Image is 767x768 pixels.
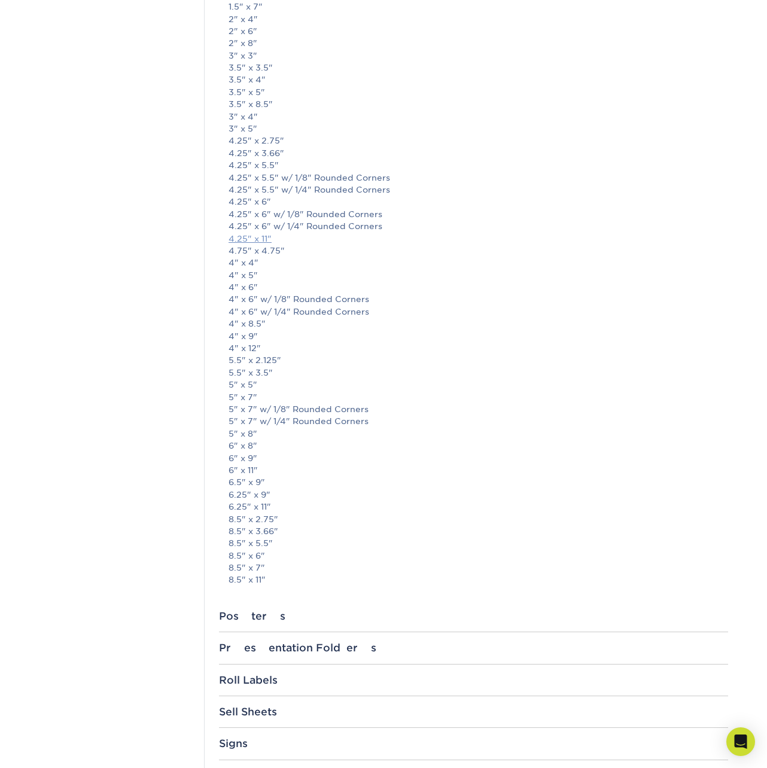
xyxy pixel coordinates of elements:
a: 2" x 8" [229,38,257,48]
a: 4" x 6" w/ 1/8" Rounded Corners [229,294,369,304]
a: 5" x 5" [229,380,257,389]
a: 6.25" x 11" [229,502,271,511]
a: 4.25" x 2.75" [229,136,284,145]
a: 5.5" x 2.125" [229,355,281,365]
a: 2" x 6" [229,26,257,36]
a: 2" x 4" [229,14,258,24]
a: 8.5" x 6" [229,551,265,560]
a: 4.25" x 5.5" w/ 1/8" Rounded Corners [229,173,390,182]
a: 3" x 5" [229,124,257,133]
a: 3.5" x 3.5" [229,63,273,72]
a: 8.5" x 5.5" [229,538,273,548]
div: Open Intercom Messenger [726,727,755,756]
a: 4.25" x 3.66" [229,148,284,158]
a: 3.5" x 5" [229,87,265,97]
a: 5" x 8" [229,429,257,438]
a: 6.25" x 9" [229,490,270,499]
a: 8.5" x 3.66" [229,526,278,536]
a: 5.5" x 3.5" [229,368,273,377]
a: 5" x 7" w/ 1/8" Rounded Corners [229,404,369,414]
a: 4.75" x 4.75" [229,246,285,255]
div: Sell Sheets [219,706,728,718]
a: 3" x 4" [229,112,258,121]
a: 6" x 11" [229,465,258,475]
div: Presentation Folders [219,642,728,654]
a: 4" x 8.5" [229,319,266,328]
a: 3" x 3" [229,51,257,60]
a: 4.25" x 6" [229,197,271,206]
a: 5" x 7" w/ 1/4" Rounded Corners [229,416,369,426]
a: 4" x 6" [229,282,258,292]
a: 8.5" x 11" [229,575,266,584]
a: 4.25" x 5.5" w/ 1/4" Rounded Corners [229,185,390,194]
a: 6.5" x 9" [229,477,265,487]
div: Roll Labels [219,674,728,686]
a: 8.5" x 2.75" [229,514,278,524]
a: 3.5" x 8.5" [229,99,273,109]
a: 4" x 12" [229,343,261,353]
a: 6" x 9" [229,453,257,463]
a: 1.5" x 7" [229,2,263,11]
a: 4" x 5" [229,270,258,280]
a: 4" x 4" [229,258,258,267]
a: 4.25" x 6" w/ 1/8" Rounded Corners [229,209,382,219]
iframe: Google Customer Reviews [3,732,102,764]
a: 8.5" x 7" [229,563,265,572]
a: 4" x 9" [229,331,258,341]
a: 5" x 7" [229,392,257,402]
a: 3.5" x 4" [229,75,266,84]
div: Posters [219,610,728,622]
a: 4" x 6" w/ 1/4" Rounded Corners [229,307,369,316]
a: 4.25" x 11" [229,234,272,243]
a: 6" x 8" [229,441,257,450]
div: Signs [219,737,728,749]
a: 4.25" x 5.5" [229,160,279,170]
a: 4.25" x 6" w/ 1/4" Rounded Corners [229,221,382,231]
